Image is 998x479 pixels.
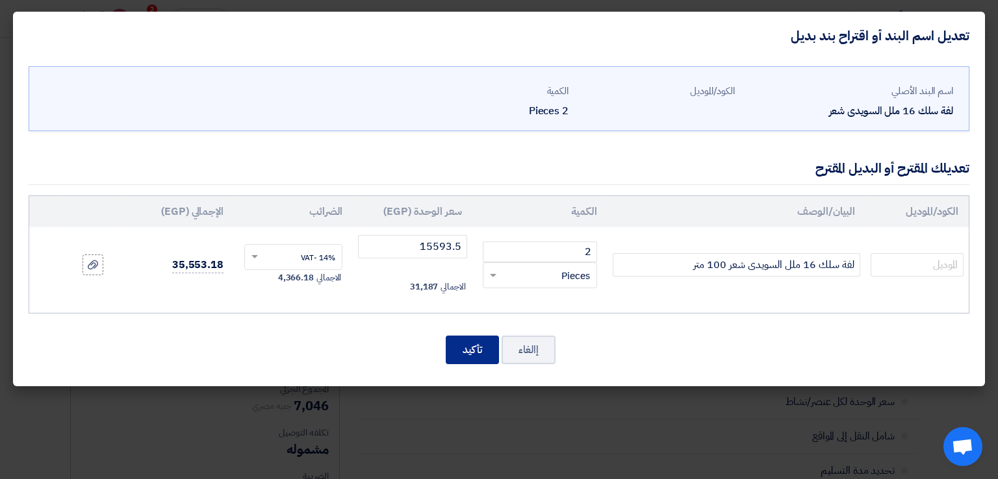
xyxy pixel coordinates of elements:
[815,158,969,178] div: تعديلك المقترح أو البديل المقترح
[244,244,342,270] ng-select: VAT
[441,280,465,293] span: الاجمالي
[483,241,597,262] input: RFQ_STEP1.ITEMS.2.AMOUNT_TITLE
[413,103,569,119] div: 2 Pieces
[234,196,353,227] th: الضرائب
[943,427,982,466] a: Open chat
[791,27,969,44] h4: تعديل اسم البند أو اقتراح بند بديل
[502,336,556,364] button: إالغاء
[125,196,234,227] th: الإجمالي (EGP)
[865,196,969,227] th: الكود/الموديل
[172,257,224,273] span: 35,553.18
[745,84,953,99] div: اسم البند الأصلي
[579,84,735,99] div: الكود/الموديل
[446,336,499,364] button: تأكيد
[472,196,608,227] th: الكمية
[745,103,953,119] div: لفة سلك 16 ملل السويدى شعر
[413,84,569,99] div: الكمية
[613,253,860,276] input: Add Item Description
[871,253,964,276] input: الموديل
[316,271,341,284] span: الاجمالي
[353,196,472,227] th: سعر الوحدة (EGP)
[608,196,865,227] th: البيان/الوصف
[358,235,467,258] input: أدخل سعر الوحدة
[410,280,438,293] span: 31,187
[278,271,314,284] span: 4,366.18
[561,269,590,284] span: Pieces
